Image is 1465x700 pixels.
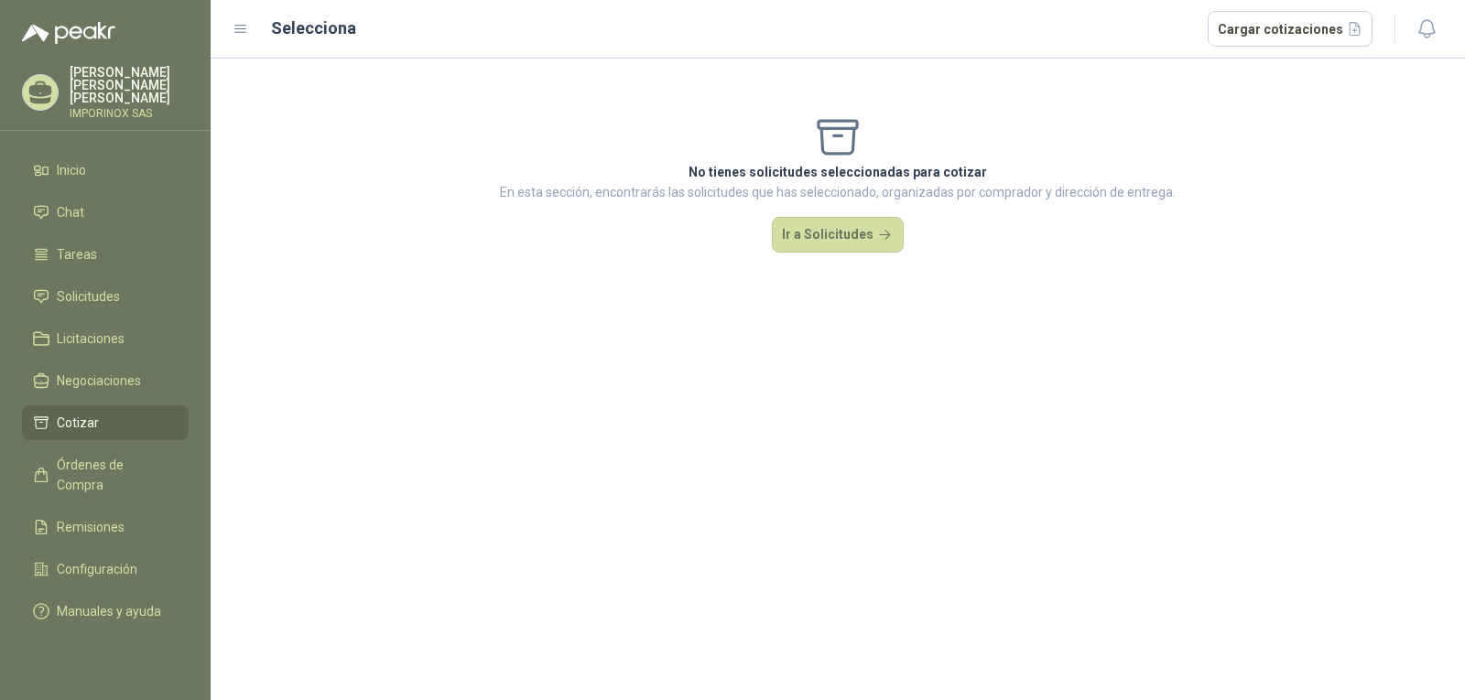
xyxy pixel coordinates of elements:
p: IMPORINOX SAS [70,108,189,119]
span: Tareas [57,244,97,264]
span: Configuración [57,559,137,579]
p: En esta sección, encontrarás las solicitudes que has seleccionado, organizadas por comprador y di... [500,182,1176,202]
span: Solicitudes [57,286,120,307]
a: Inicio [22,153,189,188]
img: Logo peakr [22,22,115,44]
button: Ir a Solicitudes [772,217,904,253]
a: Negociaciones [22,363,189,398]
span: Manuales y ayuda [57,601,161,621]
a: Chat [22,195,189,230]
span: Órdenes de Compra [57,455,171,495]
span: Chat [57,202,84,222]
h2: Selecciona [271,16,356,41]
span: Inicio [57,160,86,180]
span: Negociaciones [57,371,141,391]
a: Tareas [22,237,189,272]
span: Remisiones [57,517,125,537]
a: Licitaciones [22,321,189,356]
a: Cotizar [22,405,189,440]
a: Configuración [22,552,189,587]
a: Manuales y ayuda [22,594,189,629]
a: Órdenes de Compra [22,447,189,502]
a: Solicitudes [22,279,189,314]
span: Cotizar [57,413,99,433]
p: [PERSON_NAME] [PERSON_NAME] [PERSON_NAME] [70,66,189,104]
span: Licitaciones [57,328,125,349]
button: Cargar cotizaciones [1208,11,1373,48]
a: Remisiones [22,510,189,544]
p: No tienes solicitudes seleccionadas para cotizar [500,162,1176,182]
